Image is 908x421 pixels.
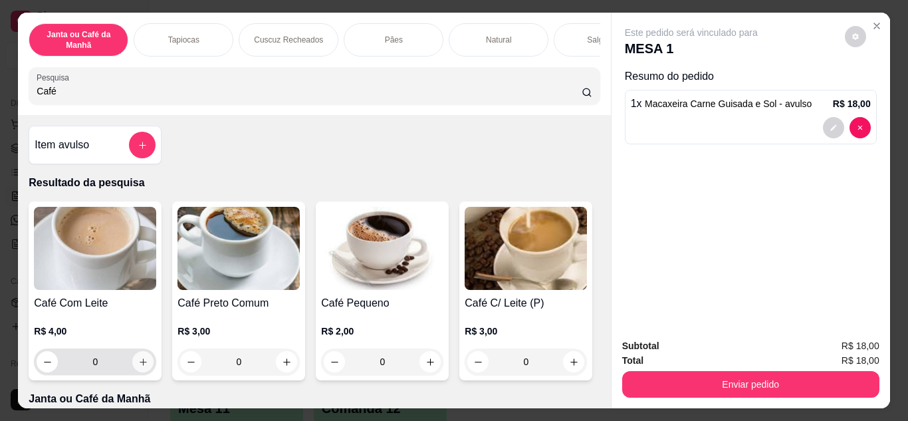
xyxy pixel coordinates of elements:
button: decrease-product-quantity [37,351,58,372]
h4: Café Preto Comum [177,295,300,311]
p: R$ 18,00 [833,97,871,110]
button: decrease-product-quantity [823,117,844,138]
img: product-image [34,207,156,290]
img: product-image [321,207,443,290]
p: R$ 3,00 [177,325,300,338]
span: R$ 18,00 [842,339,879,353]
p: R$ 3,00 [465,325,587,338]
h4: Item avulso [35,137,89,153]
p: Este pedido será vinculado para [625,26,758,39]
h4: Café Com Leite [34,295,156,311]
p: Cuscuz Recheados [254,35,323,45]
button: increase-product-quantity [276,351,297,372]
p: Pães [385,35,403,45]
p: Natural [486,35,512,45]
button: decrease-product-quantity [180,351,201,372]
p: Salgados [587,35,620,45]
img: product-image [177,207,300,290]
p: R$ 4,00 [34,325,156,338]
h4: Café Pequeno [321,295,443,311]
p: Janta ou Café da Manhã [40,29,117,51]
span: R$ 18,00 [842,353,879,368]
label: Pesquisa [37,72,74,83]
input: Pesquisa [37,84,582,98]
p: Resultado da pesquisa [29,175,600,191]
button: increase-product-quantity [419,351,441,372]
button: decrease-product-quantity [845,26,866,47]
button: decrease-product-quantity [850,117,871,138]
strong: Total [622,355,643,366]
button: add-separate-item [129,132,156,158]
button: Enviar pedido [622,371,879,398]
h4: Café C/ Leite (P) [465,295,587,311]
strong: Subtotal [622,341,659,351]
img: product-image [465,207,587,290]
p: MESA 1 [625,39,758,58]
p: Resumo do pedido [625,69,877,84]
button: decrease-product-quantity [324,351,345,372]
p: R$ 2,00 [321,325,443,338]
button: increase-product-quantity [563,351,584,372]
p: Janta ou Café da Manhã [29,391,600,407]
button: decrease-product-quantity [467,351,489,372]
p: 1 x [631,96,812,112]
span: Macaxeira Carne Guisada e Sol - avulso [645,98,812,109]
button: Close [866,15,887,37]
p: Tapiocas [168,35,199,45]
button: increase-product-quantity [132,351,154,372]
